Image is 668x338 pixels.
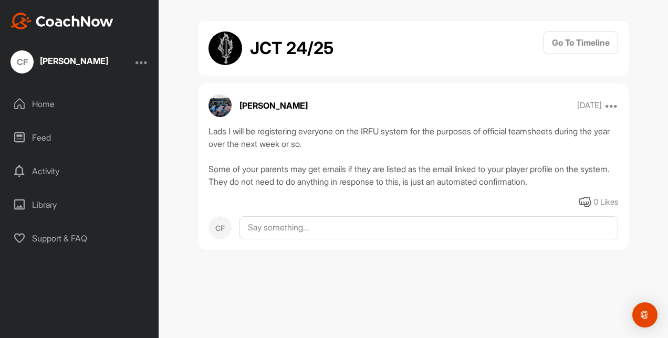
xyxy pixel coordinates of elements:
[11,13,113,29] img: CoachNow
[6,124,154,151] div: Feed
[6,225,154,251] div: Support & FAQ
[632,302,657,328] div: Open Intercom Messenger
[544,31,618,54] button: Go To Timeline
[208,125,618,188] div: Lads I will be registering everyone on the IRFU system for the purposes of official teamsheets du...
[6,192,154,218] div: Library
[577,100,602,111] p: [DATE]
[6,158,154,184] div: Activity
[208,94,232,117] img: avatar
[40,57,108,65] div: [PERSON_NAME]
[239,99,308,112] p: [PERSON_NAME]
[250,36,333,61] h2: JCT 24/25
[593,196,618,208] div: 0 Likes
[6,91,154,117] div: Home
[11,50,34,73] div: CF
[208,31,242,65] img: avatar
[544,31,618,65] a: Go To Timeline
[208,216,232,239] div: CF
